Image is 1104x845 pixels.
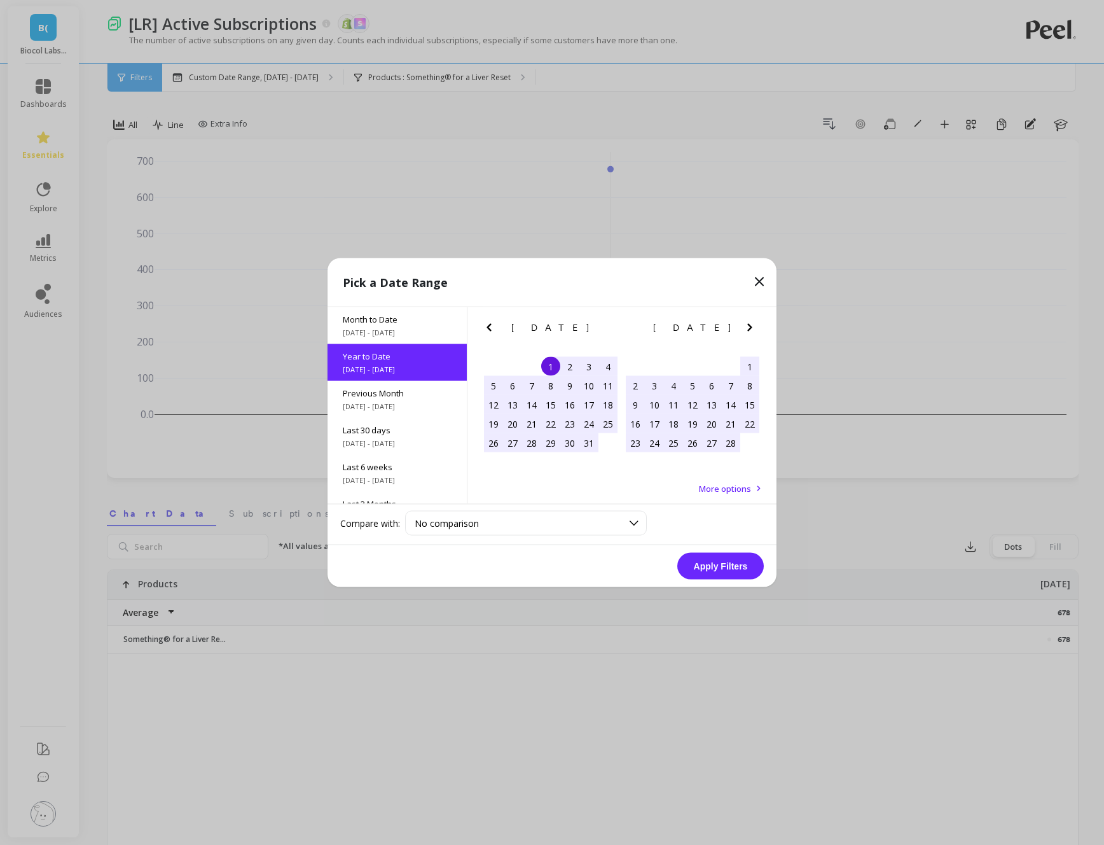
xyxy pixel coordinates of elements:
button: Apply Filters [677,553,764,580]
div: Choose Tuesday, February 18th, 2025 [664,414,683,433]
div: Choose Monday, January 27th, 2025 [503,433,522,452]
div: Choose Wednesday, January 22nd, 2025 [541,414,560,433]
div: Choose Sunday, January 5th, 2025 [484,376,503,395]
div: Choose Monday, January 20th, 2025 [503,414,522,433]
div: Choose Monday, January 6th, 2025 [503,376,522,395]
div: Choose Wednesday, January 1st, 2025 [541,357,560,376]
span: Year to Date [343,351,452,362]
span: [DATE] - [DATE] [343,328,452,338]
span: No comparison [415,517,479,529]
div: Choose Saturday, January 25th, 2025 [598,414,618,433]
div: Choose Saturday, January 18th, 2025 [598,395,618,414]
div: Choose Saturday, January 4th, 2025 [598,357,618,376]
div: Choose Monday, February 24th, 2025 [645,433,664,452]
div: Choose Wednesday, January 8th, 2025 [541,376,560,395]
div: Choose Thursday, February 6th, 2025 [702,376,721,395]
span: Previous Month [343,388,452,399]
div: Choose Monday, February 3rd, 2025 [645,376,664,395]
div: Choose Friday, January 3rd, 2025 [579,357,598,376]
div: Choose Wednesday, January 29th, 2025 [541,433,560,452]
div: Choose Thursday, February 27th, 2025 [702,433,721,452]
div: Choose Thursday, February 20th, 2025 [702,414,721,433]
div: Choose Saturday, February 8th, 2025 [740,376,759,395]
div: Choose Wednesday, February 12th, 2025 [683,395,702,414]
div: Choose Tuesday, February 25th, 2025 [664,433,683,452]
div: Choose Thursday, February 13th, 2025 [702,395,721,414]
span: [DATE] - [DATE] [343,402,452,412]
label: Compare with: [340,517,400,529]
div: Choose Friday, February 14th, 2025 [721,395,740,414]
div: Choose Friday, January 10th, 2025 [579,376,598,395]
span: Last 6 weeks [343,461,452,473]
button: Previous Month [481,320,502,340]
div: Choose Friday, January 24th, 2025 [579,414,598,433]
div: Choose Friday, February 21st, 2025 [721,414,740,433]
span: More options [699,483,751,494]
div: Choose Friday, February 28th, 2025 [721,433,740,452]
div: month 2025-01 [484,357,618,452]
div: Choose Sunday, February 9th, 2025 [626,395,645,414]
div: Choose Thursday, January 9th, 2025 [560,376,579,395]
div: Choose Wednesday, February 5th, 2025 [683,376,702,395]
div: Choose Saturday, February 15th, 2025 [740,395,759,414]
div: Choose Saturday, February 1st, 2025 [740,357,759,376]
div: Choose Friday, February 7th, 2025 [721,376,740,395]
div: Choose Thursday, January 16th, 2025 [560,395,579,414]
span: [DATE] [653,323,733,333]
div: Choose Saturday, February 22nd, 2025 [740,414,759,433]
div: Choose Thursday, January 2nd, 2025 [560,357,579,376]
div: Choose Tuesday, January 21st, 2025 [522,414,541,433]
div: Choose Wednesday, February 26th, 2025 [683,433,702,452]
div: Choose Sunday, February 16th, 2025 [626,414,645,433]
div: Choose Tuesday, February 11th, 2025 [664,395,683,414]
div: Choose Friday, January 17th, 2025 [579,395,598,414]
div: Choose Tuesday, February 4th, 2025 [664,376,683,395]
span: [DATE] [511,323,591,333]
span: [DATE] - [DATE] [343,365,452,375]
div: Choose Monday, February 17th, 2025 [645,414,664,433]
div: Choose Friday, January 31st, 2025 [579,433,598,452]
p: Pick a Date Range [343,274,448,291]
div: Choose Wednesday, February 19th, 2025 [683,414,702,433]
span: Month to Date [343,314,452,325]
button: Next Month [600,320,621,340]
div: Choose Sunday, January 26th, 2025 [484,433,503,452]
div: month 2025-02 [626,357,759,452]
div: Choose Thursday, January 30th, 2025 [560,433,579,452]
button: Next Month [742,320,762,340]
div: Choose Wednesday, January 15th, 2025 [541,395,560,414]
div: Choose Tuesday, January 28th, 2025 [522,433,541,452]
div: Choose Thursday, January 23rd, 2025 [560,414,579,433]
div: Choose Tuesday, January 14th, 2025 [522,395,541,414]
div: Choose Tuesday, January 7th, 2025 [522,376,541,395]
div: Choose Sunday, January 12th, 2025 [484,395,503,414]
button: Previous Month [623,320,644,340]
span: [DATE] - [DATE] [343,475,452,485]
div: Choose Monday, January 13th, 2025 [503,395,522,414]
span: Last 3 Months [343,498,452,510]
div: Choose Sunday, January 19th, 2025 [484,414,503,433]
span: Last 30 days [343,424,452,436]
span: [DATE] - [DATE] [343,438,452,449]
div: Choose Sunday, February 23rd, 2025 [626,433,645,452]
div: Choose Sunday, February 2nd, 2025 [626,376,645,395]
div: Choose Saturday, January 11th, 2025 [598,376,618,395]
div: Choose Monday, February 10th, 2025 [645,395,664,414]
